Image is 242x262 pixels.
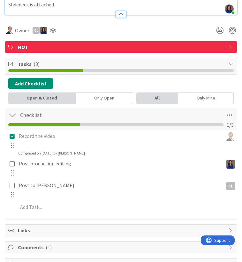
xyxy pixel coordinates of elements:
span: ( 1 ) [46,244,52,250]
img: jZm2DcrfbFpXbNClxeH6BBYa40Taeo4r.png [225,4,234,13]
div: CL [33,27,40,34]
span: ( 3 ) [34,61,40,67]
input: Add Checklist... [18,109,158,121]
span: Tasks [18,60,225,68]
p: Record the video [19,132,221,140]
div: Only Open [76,92,133,104]
p: Post production editing [19,160,221,167]
img: SL [6,27,14,34]
button: Add Checklist [8,78,53,89]
img: SL [40,27,47,34]
span: Support [13,1,29,9]
div: All [136,92,178,104]
div: Only Mine [178,92,234,104]
span: HOT [18,43,225,51]
span: Comments [18,243,225,251]
span: Links [18,226,225,234]
div: Completed on [DATE] by [PERSON_NAME] [18,150,85,156]
p: Slidedeck is attached. [8,1,234,8]
div: Open & Closed [8,92,76,104]
img: SL [226,132,235,141]
img: SL [226,160,235,169]
span: Owner [15,27,29,34]
p: Post to [PERSON_NAME] [19,182,221,189]
div: CL [226,182,235,190]
span: 1 / 3 [227,121,234,129]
